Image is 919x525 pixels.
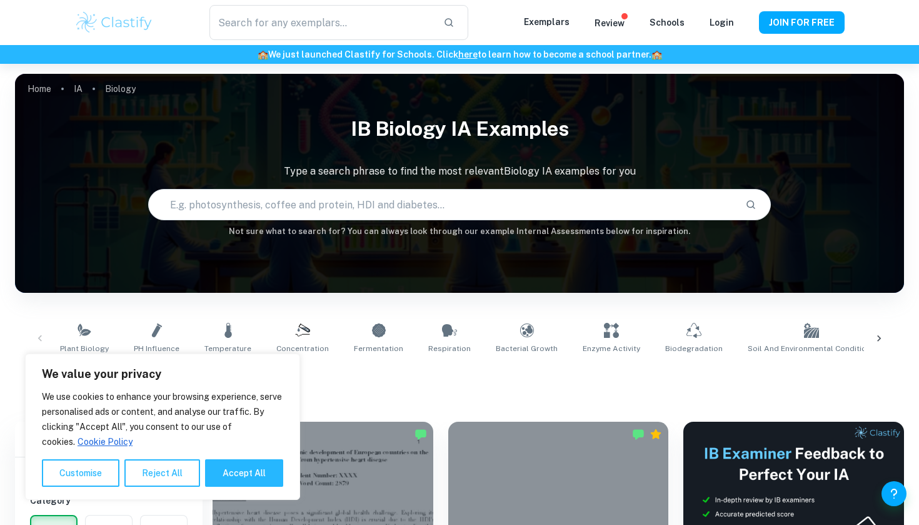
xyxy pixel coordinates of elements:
[204,343,251,354] span: Temperature
[276,343,329,354] span: Concentration
[124,459,200,487] button: Reject All
[258,49,268,59] span: 🏫
[15,164,904,179] p: Type a search phrase to find the most relevant Biology IA examples for you
[30,494,188,507] h6: Category
[583,343,640,354] span: Enzyme Activity
[496,343,558,354] span: Bacterial Growth
[740,194,761,215] button: Search
[748,343,875,354] span: Soil and Environmental Conditions
[15,422,203,457] h6: Filter exemplars
[665,343,723,354] span: Biodegradation
[74,10,154,35] img: Clastify logo
[42,367,283,382] p: We value your privacy
[354,343,403,354] span: Fermentation
[632,428,645,441] img: Marked
[650,18,685,28] a: Schools
[15,225,904,238] h6: Not sure what to search for? You can always look through our example Internal Assessments below f...
[650,428,662,441] div: Premium
[15,109,904,149] h1: IB Biology IA examples
[759,11,845,34] button: JOIN FOR FREE
[3,48,916,61] h6: We just launched Clastify for Schools. Click to learn how to become a school partner.
[25,354,300,500] div: We value your privacy
[414,428,427,441] img: Marked
[42,389,283,449] p: We use cookies to enhance your browsing experience, serve personalised ads or content, and analys...
[458,49,478,59] a: here
[60,343,109,354] span: Plant Biology
[134,343,179,354] span: pH Influence
[42,459,119,487] button: Customise
[205,459,283,487] button: Accept All
[651,49,662,59] span: 🏫
[149,187,735,222] input: E.g. photosynthesis, coffee and protein, HDI and diabetes...
[524,15,570,29] p: Exemplars
[105,82,136,96] p: Biology
[710,18,734,28] a: Login
[881,481,906,506] button: Help and Feedback
[74,80,83,98] a: IA
[77,436,133,447] a: Cookie Policy
[428,343,471,354] span: Respiration
[28,80,51,98] a: Home
[59,369,860,392] h1: All Biology IA Examples
[595,16,625,30] p: Review
[209,5,433,40] input: Search for any exemplars...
